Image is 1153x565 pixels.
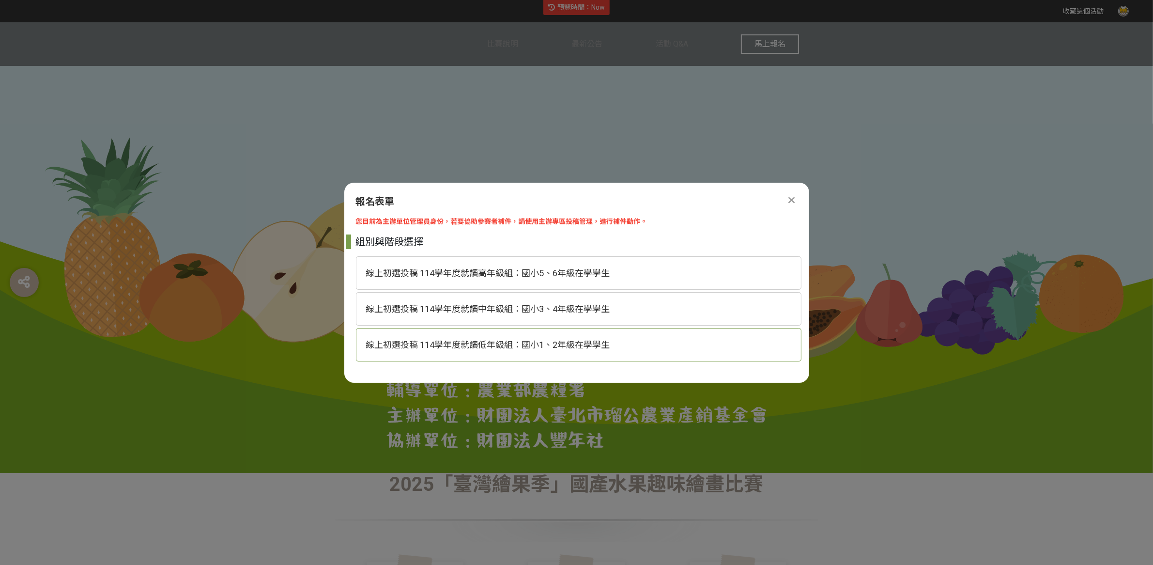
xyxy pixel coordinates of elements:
a: 最新公告 [571,22,602,66]
a: 比賽說明 [488,22,519,66]
span: 報名表單 [356,196,395,207]
button: 馬上報名 [741,34,799,54]
span: 比賽說明 [488,39,519,48]
h1: 2025「臺灣繪果季」國產水果趣味繪畫比賽 [335,473,819,496]
span: 最新公告 [571,39,602,48]
span: 線上初選投稿 114學年度就讀低年級組：國小1、2年級在學學生 [366,340,610,350]
span: 線上初選投稿 114學年度就讀中年級組：國小3、4年級在學學生 [366,304,610,314]
span: 線上初選投稿 114學年度就讀高年級組：國小5、6年級在學學生 [366,268,610,278]
span: 預覽時間：Now [557,3,605,11]
div: 組別與階段選擇 [356,235,801,249]
strong: 您目前為主辦單位管理員身份，若要協助參賽者補件，請使用主辦專區投稿管理，進行補件動作。 [356,218,647,225]
span: 馬上報名 [754,39,785,48]
a: 活動 Q&A [656,22,688,66]
span: 活動 Q&A [656,39,688,48]
img: 2025「臺灣繪果季」國產水果趣味繪畫比賽 [431,175,722,320]
span: 收藏這個活動 [1063,7,1104,15]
